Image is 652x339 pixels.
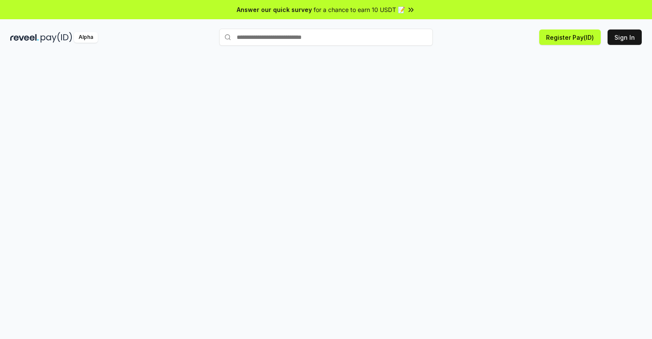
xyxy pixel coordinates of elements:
[608,29,642,45] button: Sign In
[237,5,312,14] span: Answer our quick survey
[10,32,39,43] img: reveel_dark
[539,29,601,45] button: Register Pay(ID)
[41,32,72,43] img: pay_id
[74,32,98,43] div: Alpha
[314,5,405,14] span: for a chance to earn 10 USDT 📝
